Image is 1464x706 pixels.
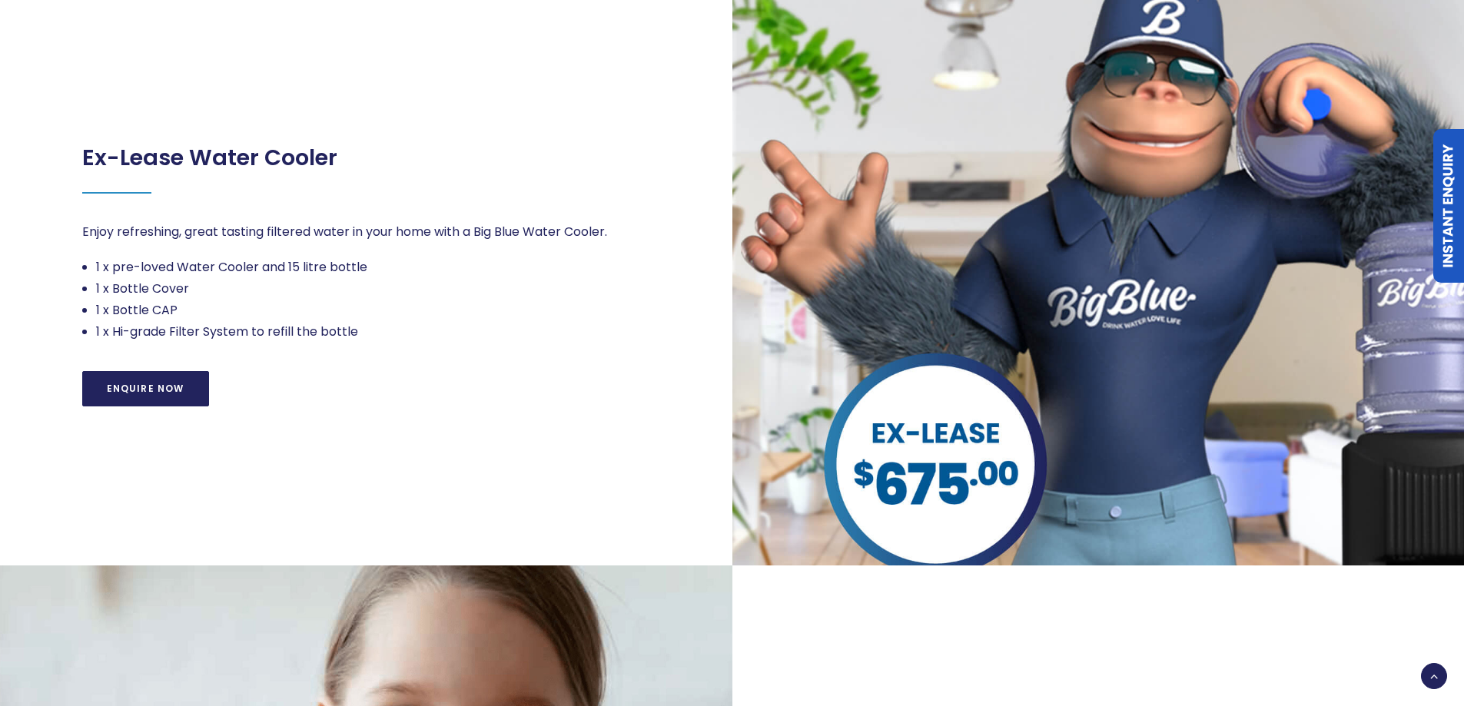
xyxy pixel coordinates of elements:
h2: Ex-Lease Water Cooler [82,144,337,171]
li: 1 x Bottle CAP [96,300,649,321]
a: Instant Enquiry [1433,129,1464,283]
iframe: Chatbot [1363,605,1442,684]
div: Page 1 [82,124,337,171]
li: 1 x Bottle Cover [96,278,649,300]
a: Enquire Now [82,371,209,406]
p: Enjoy refreshing, great tasting filtered water in your home with a Big Blue Water Cooler. [82,221,649,243]
li: 1 x Hi-grade Filter System to refill the bottle [96,321,649,343]
div: Page 1 [82,221,649,343]
li: 1 x pre-loved Water Cooler and 15 litre bottle [96,257,649,278]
